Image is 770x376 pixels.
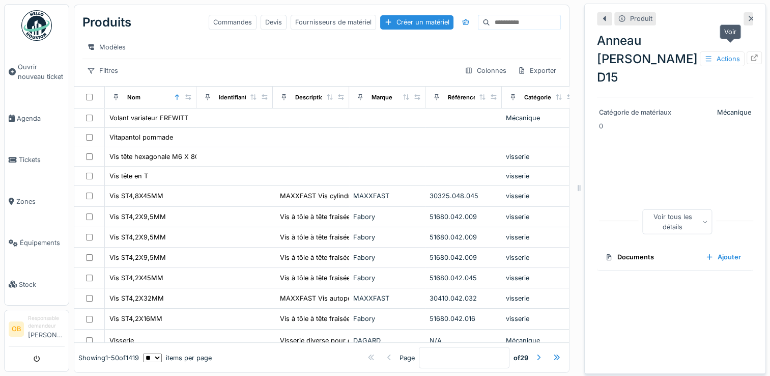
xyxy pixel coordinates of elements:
[143,353,212,363] div: items per page
[642,209,712,234] div: Voir tous les détails
[353,293,421,303] div: MAXXFAST
[353,314,421,324] div: Fabory
[18,62,65,82] span: Ouvrir nouveau ticket
[28,314,65,330] div: Responsable demandeur
[280,232,426,242] div: Vis à tôle à tête fraisée à empreinte cruciform...
[353,336,421,345] div: DAGARD
[506,273,574,283] div: visserie
[109,132,173,142] div: Vitapantol pommade
[430,336,498,345] div: N/A
[5,263,69,305] a: Stock
[513,63,561,78] div: Exporter
[430,293,498,303] div: 30410.042.032
[280,191,443,201] div: MAXXFAST Vis cylindrique cylindrique autoperceu...
[506,232,574,242] div: visserie
[9,314,65,346] a: OB Responsable demandeur[PERSON_NAME]
[430,253,498,262] div: 51680.042.009
[109,171,148,181] div: Vis tête en T
[353,232,421,242] div: Fabory
[16,197,65,206] span: Zones
[506,191,574,201] div: visserie
[353,273,421,283] div: Fabory
[720,24,741,39] div: Voir
[353,212,421,222] div: Fabory
[261,15,287,30] div: Devis
[400,353,415,363] div: Page
[82,9,131,36] div: Produits
[430,314,498,324] div: 51680.042.016
[630,14,652,23] div: Produit
[597,97,753,240] div: 0
[372,93,392,102] div: Marque
[28,314,65,344] li: [PERSON_NAME]
[219,93,268,102] div: Identifiant interne
[109,152,199,162] div: Vis tête hexagonale M6 X 80
[524,93,551,102] div: Catégorie
[109,336,134,345] div: Visserie
[506,314,574,324] div: visserie
[109,293,164,303] div: Vis ST4,2X32MM
[21,10,52,41] img: Badge_color-CXgf-gQk.svg
[20,238,65,248] span: Équipements
[430,232,498,242] div: 51680.042.009
[506,293,574,303] div: visserie
[109,191,163,201] div: Vis ST4,8X45MM
[430,212,498,222] div: 51680.042.009
[380,15,453,29] div: Créer un matériel
[291,15,376,30] div: Fournisseurs de matériel
[430,273,498,283] div: 51680.042.045
[679,108,751,117] div: Mécanique
[514,353,528,363] strong: of 29
[78,353,139,363] div: Showing 1 - 50 of 1419
[506,336,574,345] div: Mécanique
[506,152,574,162] div: visserie
[109,212,166,222] div: Vis ST4,2X9,5MM
[19,280,65,289] span: Stock
[701,250,745,264] div: Ajouter
[448,93,515,102] div: Référence constructeur
[506,171,574,181] div: visserie
[109,314,162,324] div: Vis ST4,2X16MM
[460,63,511,78] div: Colonnes
[597,32,753,87] div: Anneau [PERSON_NAME] D15
[82,40,130,55] div: Modèles
[19,155,65,165] span: Tickets
[5,222,69,263] a: Équipements
[599,108,675,117] div: Catégorie de matériaux
[506,212,574,222] div: visserie
[353,191,421,201] div: MAXXFAST
[430,191,498,201] div: 30325.048.045
[605,252,697,262] div: Documents
[17,114,65,123] span: Agenda
[109,232,166,242] div: Vis ST4,2X9,5MM
[5,181,69,222] a: Zones
[506,253,574,262] div: visserie
[295,93,327,102] div: Description
[280,273,426,283] div: Vis à tôle à tête fraisée à empreinte cruciform...
[280,336,412,345] div: Visserie diverse pour charnières portes FL
[127,93,140,102] div: Nom
[109,253,166,262] div: Vis ST4,2X9,5MM
[280,293,448,303] div: MAXXFAST Vis autoperceuse tête hexagonale DIN ≈...
[280,253,426,262] div: Vis à tôle à tête fraisée à empreinte cruciform...
[506,113,574,123] div: Mécanique
[601,248,749,267] summary: DocumentsAjouter
[5,139,69,180] a: Tickets
[109,113,188,123] div: Volant variateur FREWITT
[5,46,69,98] a: Ouvrir nouveau ticket
[5,98,69,139] a: Agenda
[280,314,426,324] div: Vis à tôle à tête fraisée à empreinte cruciform...
[700,51,745,66] div: Actions
[280,212,426,222] div: Vis à tôle à tête fraisée à empreinte cruciform...
[209,15,256,30] div: Commandes
[109,273,163,283] div: Vis ST4,2X45MM
[353,253,421,262] div: Fabory
[82,63,123,78] div: Filtres
[9,321,24,337] li: OB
